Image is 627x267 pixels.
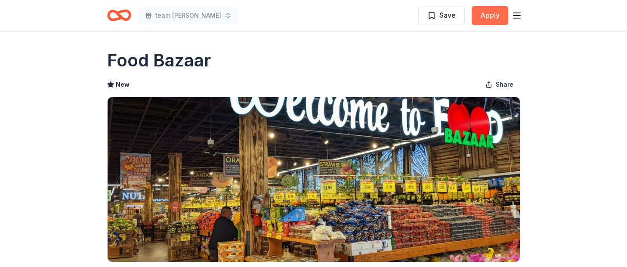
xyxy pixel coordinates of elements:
button: Share [479,76,520,93]
span: Save [439,9,456,21]
span: team [PERSON_NAME] [155,10,221,21]
span: New [116,79,130,90]
a: Home [107,5,131,25]
img: Image for Food Bazaar [108,97,520,262]
button: team [PERSON_NAME] [138,7,238,24]
h1: Food Bazaar [107,48,211,72]
span: Share [496,79,513,90]
button: Save [418,6,465,25]
button: Apply [472,6,508,25]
